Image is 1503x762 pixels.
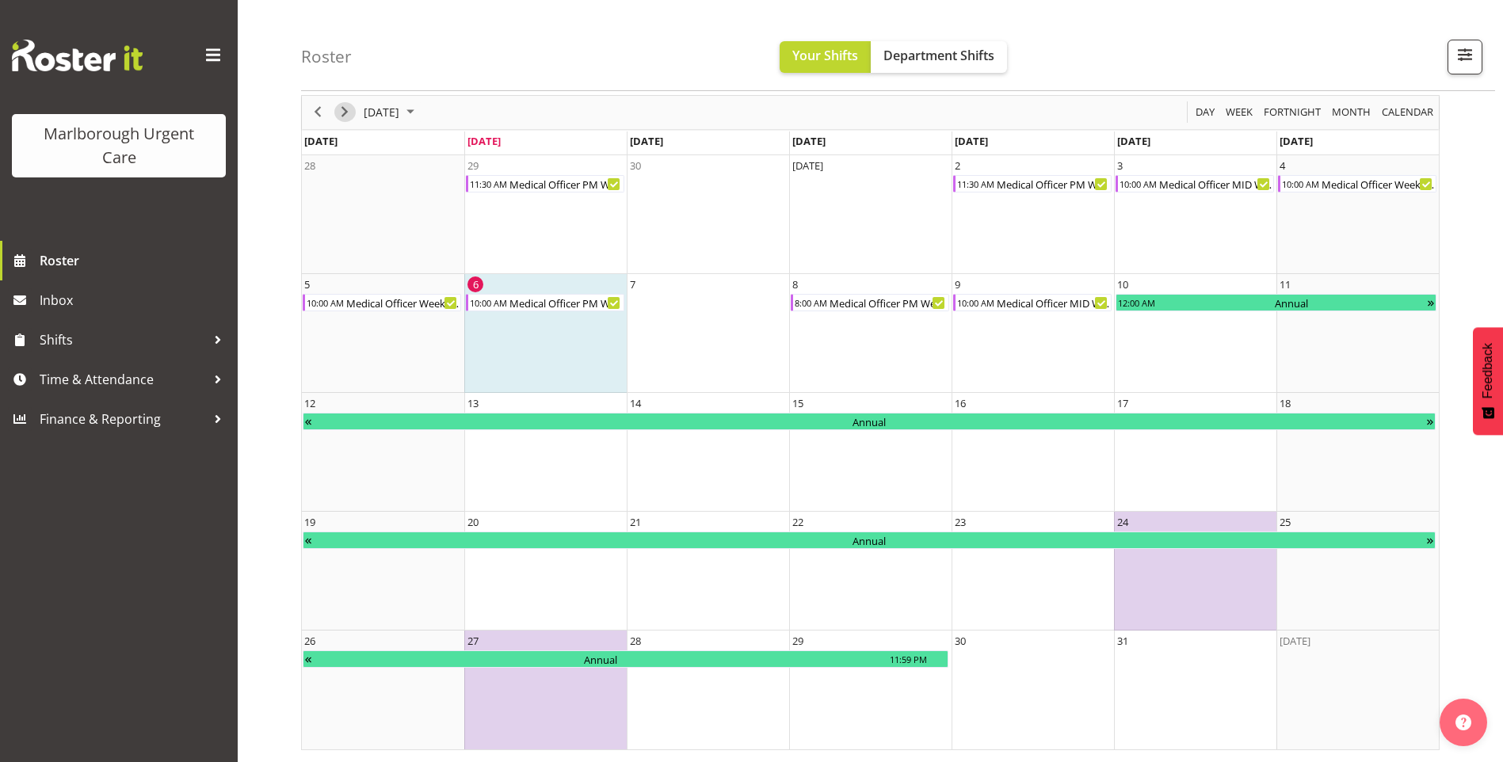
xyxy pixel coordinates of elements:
[1455,714,1471,730] img: help-xxl-2.png
[1114,274,1276,393] td: Friday, October 10, 2025
[1481,343,1495,398] span: Feedback
[1117,514,1128,530] div: 24
[995,295,1111,311] div: Medical Officer MID Weekday
[307,102,329,122] button: Previous
[1116,175,1274,192] div: Medical Officer MID Weekday Begin From Friday, October 3, 2025 at 10:00:00 AM GMT+13:00 Ends At F...
[468,176,508,192] div: 11:30 AM
[792,158,823,173] div: [DATE]
[627,393,789,512] td: Tuesday, October 14, 2025
[303,294,461,311] div: Medical Officer Weekends Begin From Sunday, October 5, 2025 at 10:00:00 AM GMT+13:00 Ends At Sund...
[789,631,952,749] td: Wednesday, October 29, 2025
[630,134,663,148] span: [DATE]
[1193,102,1218,122] button: Timeline Day
[1276,155,1439,274] td: Saturday, October 4, 2025
[952,631,1114,749] td: Thursday, October 30, 2025
[1114,512,1276,631] td: Friday, October 24, 2025
[1379,102,1436,122] button: Month
[466,175,624,192] div: Medical Officer PM Weekday Begin From Monday, September 29, 2025 at 11:30:00 AM GMT+13:00 Ends At...
[630,633,641,649] div: 28
[828,295,948,311] div: Medical Officer PM Weekday
[1223,102,1256,122] button: Timeline Week
[1117,134,1150,148] span: [DATE]
[1330,102,1372,122] span: Month
[952,512,1114,631] td: Thursday, October 23, 2025
[464,274,627,393] td: Monday, October 6, 2025
[467,158,479,173] div: 29
[1448,40,1482,74] button: Filter Shifts
[40,249,230,272] span: Roster
[508,176,624,192] div: Medical Officer PM Weekday
[304,96,331,129] div: previous period
[792,514,803,530] div: 22
[304,134,338,148] span: [DATE]
[1380,102,1435,122] span: calendar
[40,328,206,352] span: Shifts
[630,158,641,173] div: 30
[1117,633,1128,649] div: 31
[871,41,1007,73] button: Department Shifts
[956,176,995,192] div: 11:30 AM
[467,276,483,292] div: 6
[464,512,627,631] td: Monday, October 20, 2025
[1280,633,1310,649] div: [DATE]
[508,295,624,311] div: Medical Officer PM Weekday
[1280,514,1291,530] div: 25
[953,294,1112,311] div: Medical Officer MID Weekday Begin From Thursday, October 9, 2025 at 10:00:00 AM GMT+13:00 Ends At...
[1278,175,1436,192] div: Medical Officer Weekends Begin From Saturday, October 4, 2025 at 10:00:00 AM GMT+13:00 Ends At Sa...
[630,276,635,292] div: 7
[792,633,803,649] div: 29
[1280,395,1291,411] div: 18
[305,295,345,311] div: 10:00 AM
[302,631,464,749] td: Sunday, October 26, 2025
[630,395,641,411] div: 14
[627,155,789,274] td: Tuesday, September 30, 2025
[1158,176,1273,192] div: Medical Officer MID Weekday
[630,514,641,530] div: 21
[302,155,464,274] td: Sunday, September 28, 2025
[792,276,798,292] div: 8
[1117,276,1128,292] div: 10
[301,95,1440,750] div: of October 2025
[789,274,952,393] td: Wednesday, October 8, 2025
[334,102,356,122] button: Next
[464,393,627,512] td: Monday, October 13, 2025
[301,48,352,66] h4: Roster
[956,295,995,311] div: 10:00 AM
[304,395,315,411] div: 12
[464,631,627,749] td: Monday, October 27, 2025
[40,288,230,312] span: Inbox
[464,155,627,274] td: Monday, September 29, 2025
[468,295,508,311] div: 10:00 AM
[313,532,1425,548] div: Annual
[1280,158,1285,173] div: 4
[40,407,206,431] span: Finance & Reporting
[302,512,464,631] td: Sunday, October 19, 2025
[955,134,988,148] span: [DATE]
[793,295,828,311] div: 8:00 AM
[1329,102,1374,122] button: Timeline Month
[302,393,464,512] td: Sunday, October 12, 2025
[303,413,1436,430] div: Annual Begin From Friday, October 10, 2025 at 12:00:00 AM GMT+13:00 Ends At Wednesday, October 29...
[955,633,966,649] div: 30
[304,158,315,173] div: 28
[1262,102,1322,122] span: Fortnight
[28,122,210,170] div: Marlborough Urgent Care
[791,294,949,311] div: Medical Officer PM Weekday Begin From Wednesday, October 8, 2025 at 8:00:00 AM GMT+13:00 Ends At ...
[1320,176,1436,192] div: Medical Officer Weekends
[995,176,1111,192] div: Medical Officer PM Weekday
[304,276,310,292] div: 5
[1114,631,1276,749] td: Friday, October 31, 2025
[1473,327,1503,435] button: Feedback - Show survey
[1114,393,1276,512] td: Friday, October 17, 2025
[1118,176,1158,192] div: 10:00 AM
[627,512,789,631] td: Tuesday, October 21, 2025
[345,295,460,311] div: Medical Officer Weekends
[303,650,948,668] div: Annual Begin From Friday, October 10, 2025 at 12:00:00 AM GMT+13:00 Ends At Wednesday, October 29...
[792,47,858,64] span: Your Shifts
[789,512,952,631] td: Wednesday, October 22, 2025
[883,47,994,64] span: Department Shifts
[955,276,960,292] div: 9
[792,395,803,411] div: 15
[792,134,826,148] span: [DATE]
[1224,102,1254,122] span: Week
